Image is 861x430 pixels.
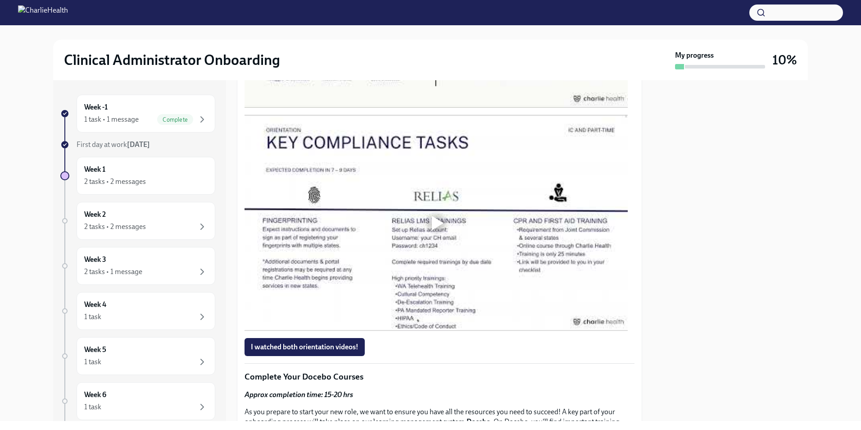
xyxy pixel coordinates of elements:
img: CharlieHealth [18,5,68,20]
div: 1 task [84,312,101,322]
strong: [DATE] [127,140,150,149]
h6: Week 2 [84,210,106,220]
h6: Week 3 [84,255,106,265]
strong: My progress [675,50,714,60]
a: Week 61 task [60,382,215,420]
h6: Week 1 [84,165,105,174]
h6: Week -1 [84,102,108,112]
a: Week 22 tasks • 2 messages [60,202,215,240]
a: Week 41 task [60,292,215,330]
a: First day at work[DATE] [60,140,215,150]
div: 1 task • 1 message [84,114,139,124]
h6: Week 5 [84,345,106,355]
strong: Docebo [467,417,490,426]
a: Week 32 tasks • 1 message [60,247,215,285]
h6: Week 4 [84,300,106,310]
h2: Clinical Administrator Onboarding [64,51,280,69]
button: I watched both orientation videos! [245,338,365,356]
span: First day at work [77,140,150,149]
span: Complete [157,116,193,123]
h3: 10% [772,52,797,68]
strong: Approx completion time: 15-20 hrs [245,390,353,399]
div: 2 tasks • 2 messages [84,177,146,187]
h6: Week 6 [84,390,106,400]
a: Week 51 task [60,337,215,375]
div: 1 task [84,357,101,367]
div: 1 task [84,402,101,412]
div: 2 tasks • 1 message [84,267,142,277]
a: Week -11 task • 1 messageComplete [60,95,215,133]
p: Complete Your Docebo Courses [245,371,634,383]
a: Week 12 tasks • 2 messages [60,157,215,195]
div: 2 tasks • 2 messages [84,222,146,232]
span: I watched both orientation videos! [251,343,358,352]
